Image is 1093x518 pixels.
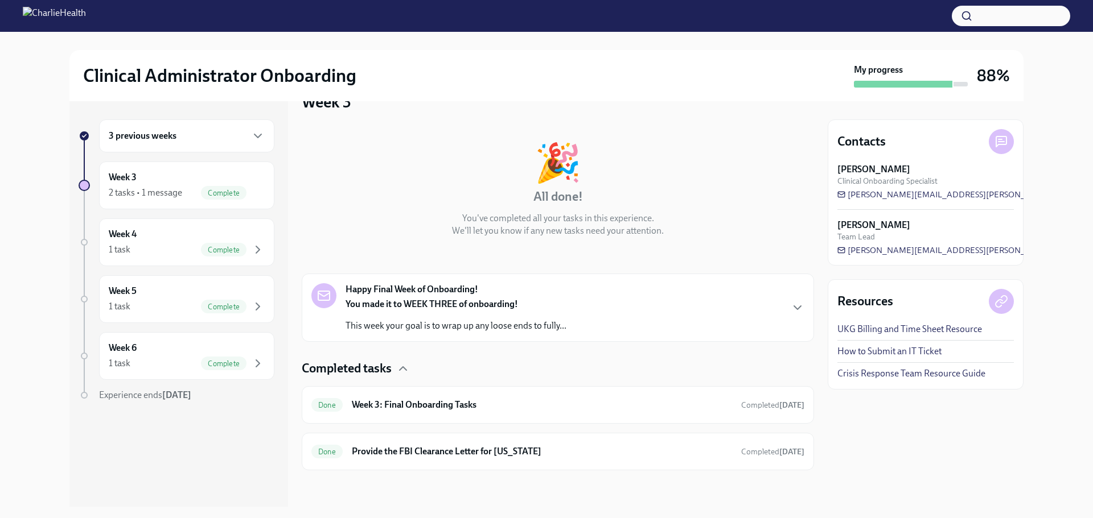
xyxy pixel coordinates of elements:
a: How to Submit an IT Ticket [837,345,942,358]
h2: Clinical Administrator Onboarding [83,64,356,87]
p: We'll let you know if any new tasks need your attention. [452,225,664,237]
strong: [PERSON_NAME] [837,163,910,176]
div: 🎉 [535,144,581,181]
span: Complete [201,189,246,197]
h4: All done! [533,188,583,205]
h3: 88% [977,65,1010,86]
span: Experience ends [99,389,191,400]
h6: 3 previous weeks [109,130,176,142]
span: Complete [201,302,246,311]
h6: Week 3 [109,171,137,184]
strong: You made it to WEEK THREE of onboarding! [346,299,518,309]
a: Week 32 tasks • 1 messageComplete [79,161,274,209]
span: Completed [741,447,804,457]
span: Clinical Onboarding Specialist [837,176,938,187]
h6: Week 3: Final Onboarding Tasks [352,399,732,411]
span: Complete [201,246,246,254]
strong: [PERSON_NAME] [837,219,910,231]
a: DoneProvide the FBI Clearance Letter for [US_STATE]Completed[DATE] [311,442,804,461]
strong: [DATE] [162,389,191,400]
div: Completed tasks [302,360,814,377]
h6: Week 6 [109,342,137,354]
h4: Contacts [837,133,886,150]
a: Week 61 taskComplete [79,332,274,380]
a: DoneWeek 3: Final Onboarding TasksCompleted[DATE] [311,396,804,414]
a: Week 51 taskComplete [79,275,274,323]
p: This week your goal is to wrap up any loose ends to fully... [346,320,566,332]
div: 1 task [109,243,130,256]
span: September 16th, 2025 16:36 [741,400,804,411]
span: Done [311,447,343,456]
strong: [DATE] [779,400,804,410]
h3: Week 3 [302,92,351,112]
h6: Week 4 [109,228,137,241]
strong: Happy Final Week of Onboarding! [346,283,478,296]
span: Team Lead [837,231,875,242]
span: September 12th, 2025 17:48 [741,446,804,457]
span: Complete [201,359,246,368]
p: You've completed all your tasks in this experience. [462,212,654,225]
img: CharlieHealth [23,7,86,25]
a: Week 41 taskComplete [79,218,274,266]
a: UKG Billing and Time Sheet Resource [837,323,982,335]
span: Completed [741,400,804,410]
h6: Provide the FBI Clearance Letter for [US_STATE] [352,445,732,458]
div: 1 task [109,357,130,370]
h4: Resources [837,293,893,310]
h4: Completed tasks [302,360,392,377]
div: 1 task [109,300,130,313]
div: 2 tasks • 1 message [109,187,182,199]
h6: Week 5 [109,285,137,297]
div: 3 previous weeks [99,119,274,152]
a: Crisis Response Team Resource Guide [837,367,985,380]
span: Done [311,401,343,409]
strong: [DATE] [779,447,804,457]
strong: My progress [854,64,903,76]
